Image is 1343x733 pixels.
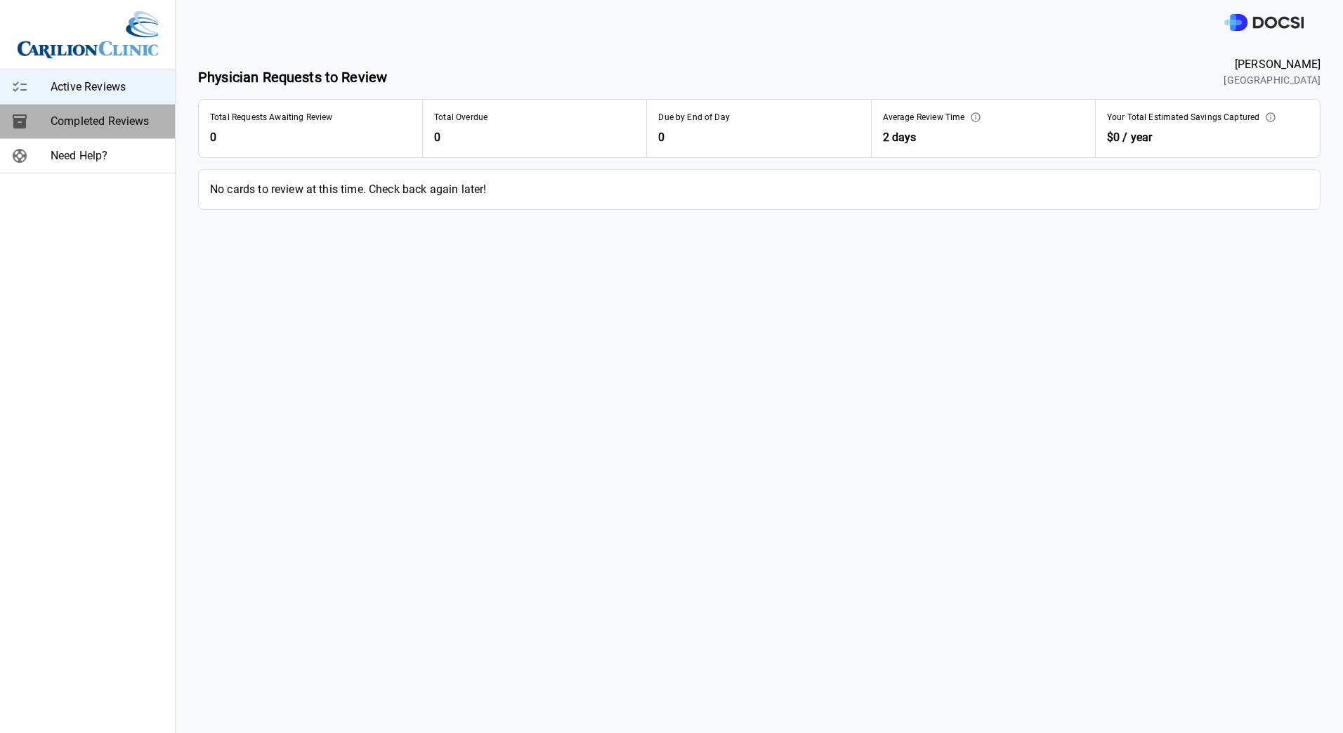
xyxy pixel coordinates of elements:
span: Total Overdue [434,111,487,124]
span: Need Help? [51,147,164,164]
span: Your Total Estimated Savings Captured [1107,111,1260,124]
span: [PERSON_NAME] [1224,56,1321,73]
svg: This is the estimated annual impact of the preference card optimizations which you have approved.... [1265,112,1276,123]
span: No cards to review at this time. Check back again later! [199,170,1320,209]
span: 0 [210,129,411,146]
span: 0 [434,129,635,146]
svg: This represents the average time it takes from when an optimization is ready for your review to w... [970,112,981,123]
img: DOCSI Logo [1224,14,1304,32]
span: [GEOGRAPHIC_DATA] [1224,73,1321,88]
span: 0 [658,129,859,146]
span: 2 days [883,129,1084,146]
span: Average Review Time [883,111,965,124]
span: $0 / year [1107,131,1152,144]
span: Total Requests Awaiting Review [210,111,333,124]
span: Completed Reviews [51,113,164,130]
span: Due by End of Day [658,111,730,124]
span: Physician Requests to Review [198,67,387,88]
span: Active Reviews [51,79,164,95]
img: Site Logo [18,11,158,58]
